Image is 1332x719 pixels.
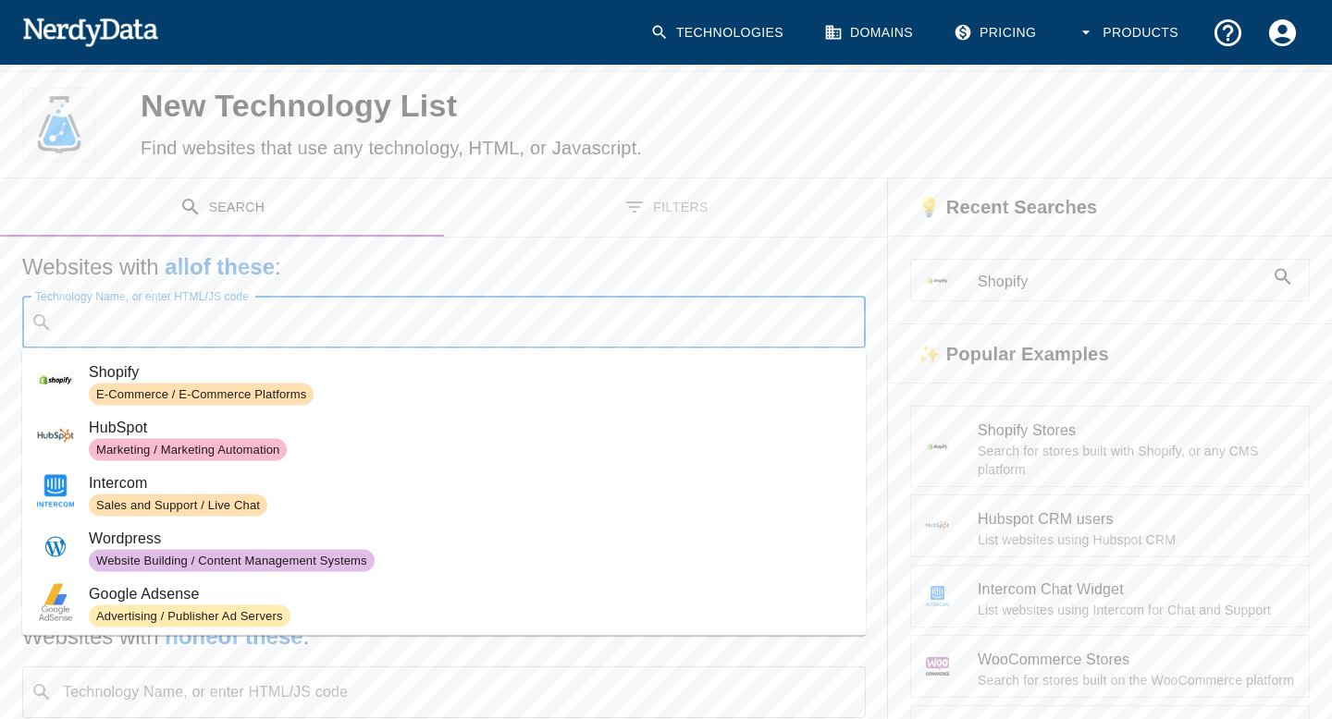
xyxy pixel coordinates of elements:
h5: Websites with : [22,622,866,652]
span: Hubspot CRM users [978,508,1294,530]
img: logo [31,88,88,162]
span: Intercom Chat Widget [978,579,1294,601]
p: Search for stores built with Shopify, or any CMS platform [978,442,1294,479]
span: Shopify [89,361,851,384]
span: Shopify Stores [978,420,1294,442]
label: Technology Name, or enter HTML/JS code [35,288,249,304]
h6: ✨ Popular Examples [888,324,1123,382]
span: E-Commerce / E-Commerce Platforms [89,385,314,403]
h6: Find websites that use any technology, HTML, or Javascript. [141,133,718,163]
button: Products [1066,6,1193,60]
a: Domains [813,6,928,60]
b: none of these [165,624,302,649]
span: Shopify [978,271,1264,293]
a: Shopify [910,259,1310,301]
h4: New Technology List [141,87,718,126]
span: Website Building / Content Management Systems [89,552,375,569]
a: Shopify StoresSearch for stores built with Shopify, or any CMS platform [910,406,1310,487]
p: List websites using Intercom for Chat and Support [978,601,1294,619]
h6: 💡 Recent Searches [888,178,1112,236]
a: Intercom Chat WidgetList websites using Intercom for Chat and Support [910,565,1310,628]
span: WooCommerce Stores [978,649,1294,671]
p: List websites using Hubspot CRM [978,530,1294,549]
img: NerdyData.com [22,13,158,50]
a: Pricing [943,6,1051,60]
a: Technologies [639,6,798,60]
span: Intercom [89,472,851,494]
button: Filters [444,178,888,237]
span: Sales and Support / Live Chat [89,496,267,514]
a: Hubspot CRM usersList websites using Hubspot CRM [910,494,1310,557]
span: Advertising / Publisher Ad Servers [89,607,290,625]
span: HubSpot [89,417,851,439]
button: Support and Documentation [1201,6,1255,60]
span: Google Adsense [89,583,851,605]
h5: Websites with : [22,252,866,282]
p: Search for stores built on the WooCommerce platform [978,671,1294,689]
button: Account Settings [1255,6,1310,60]
a: WooCommerce StoresSearch for stores built on the WooCommerce platform [910,635,1310,698]
b: all of these [165,254,275,279]
span: Wordpress [89,528,851,550]
span: Marketing / Marketing Automation [89,441,287,458]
